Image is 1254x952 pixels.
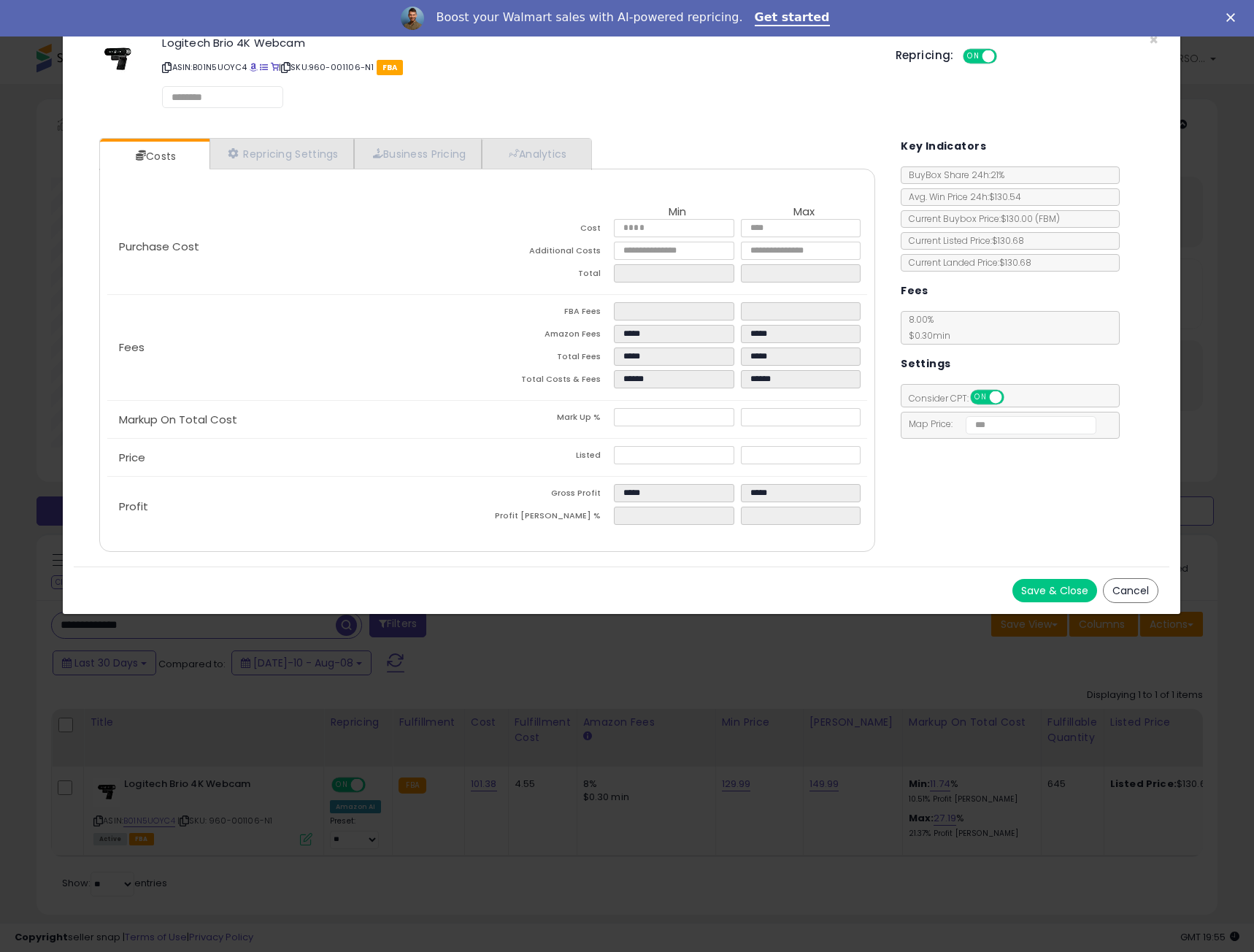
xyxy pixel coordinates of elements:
p: ASIN: B01N5UOYC4 | SKU: 960-001106-N1 [162,55,873,79]
span: FBA [377,60,404,75]
img: 31BZywWGLQL._SL60_.jpg [98,37,138,81]
td: Mark Up % [488,408,615,431]
a: BuyBox page [250,61,258,73]
h5: Fees [901,282,928,300]
span: $0.30 min [901,329,950,342]
span: OFF [994,50,1018,63]
td: Gross Profit [488,484,615,507]
td: Additional Costs [488,242,615,264]
span: BuyBox Share 24h: 21% [901,169,1004,181]
p: Profit [107,501,488,513]
a: Your listing only [271,61,279,73]
div: Close [1226,13,1241,22]
span: $130.00 [1001,212,1060,225]
span: ( FBM ) [1035,212,1060,225]
span: Current Listed Price: $130.68 [901,234,1024,247]
td: Total [488,264,615,287]
a: Business Pricing [354,139,482,169]
a: Get started [755,10,830,26]
span: ON [972,391,990,404]
a: Repricing Settings [209,139,354,169]
span: Map Price: [901,418,1096,430]
a: Costs [100,142,208,171]
p: Purchase Cost [107,241,488,253]
span: 8.00 % [901,313,950,342]
span: Current Buybox Price: [901,212,1060,225]
p: Price [107,452,488,464]
span: Consider CPT: [901,392,1023,404]
p: Fees [107,342,488,353]
span: ON [964,50,982,63]
td: Total Costs & Fees [488,370,615,393]
a: Analytics [482,139,590,169]
td: Amazon Fees [488,325,615,348]
span: OFF [1002,391,1026,404]
td: Total Fees [488,348,615,370]
th: Max [741,206,868,219]
td: Cost [488,219,615,242]
h5: Settings [901,355,950,373]
span: Current Landed Price: $130.68 [901,256,1031,269]
img: Profile image for Adrian [401,7,424,30]
div: Boost your Walmart sales with AI-powered repricing. [436,10,742,25]
td: Listed [488,446,615,469]
span: × [1149,29,1158,50]
button: Cancel [1103,578,1158,603]
th: Min [614,206,741,219]
a: All offer listings [260,61,268,73]
h5: Repricing: [896,50,954,61]
span: Avg. Win Price 24h: $130.54 [901,191,1021,203]
h3: Logitech Brio 4K Webcam [162,37,873,48]
h5: Key Indicators [901,137,986,156]
td: FBA Fees [488,302,615,325]
p: Markup On Total Cost [107,414,488,426]
button: Save & Close [1012,579,1097,602]
td: Profit [PERSON_NAME] % [488,507,615,529]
